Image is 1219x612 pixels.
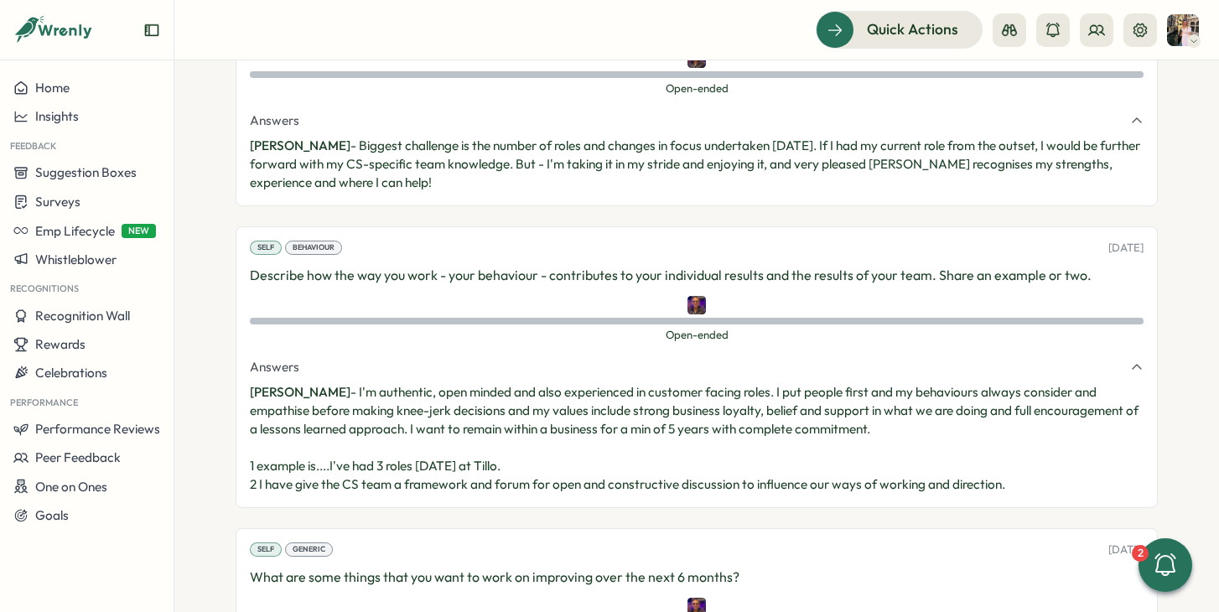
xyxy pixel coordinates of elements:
span: Home [35,80,70,96]
span: Performance Reviews [35,421,160,437]
div: Self [250,241,282,256]
span: Suggestion Boxes [35,164,137,180]
p: What are some things that you want to work on improving over the next 6 months? [250,567,1144,588]
span: Celebrations [35,365,107,381]
img: Hannah Saunders [1167,14,1199,46]
div: Self [250,542,282,558]
span: Answers [250,112,299,130]
div: 2 [1132,545,1149,562]
span: Emp Lifecycle [35,223,115,239]
p: - I'm authentic, open minded and also experienced in customer facing roles. I put people first an... [250,383,1144,494]
span: Answers [250,358,299,376]
span: Whistleblower [35,252,117,267]
span: [PERSON_NAME] [250,137,350,153]
img: Adrian Pearcey [687,296,706,314]
button: Answers [250,112,1144,130]
p: [DATE] [1108,542,1144,558]
span: Goals [35,507,69,523]
span: Surveys [35,194,80,210]
span: NEW [122,224,156,238]
p: [DATE] [1108,241,1144,256]
span: Open-ended [250,328,1144,343]
button: 2 [1139,538,1192,592]
span: Recognition Wall [35,308,130,324]
p: - Biggest challenge is the number of roles and changes in focus undertaken [DATE]. If I had my cu... [250,137,1144,192]
span: Peer Feedback [35,449,121,465]
div: Behaviour [285,241,342,256]
span: Rewards [35,336,86,352]
div: Generic [285,542,333,558]
button: Expand sidebar [143,22,160,39]
button: Quick Actions [816,11,983,48]
span: [PERSON_NAME] [250,384,350,400]
button: Answers [250,358,1144,376]
span: One on Ones [35,479,107,495]
span: Quick Actions [867,18,958,40]
p: Describe how the way you work - your behaviour - contributes to your individual results and the r... [250,265,1144,286]
span: Insights [35,108,79,124]
span: Open-ended [250,81,1144,96]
